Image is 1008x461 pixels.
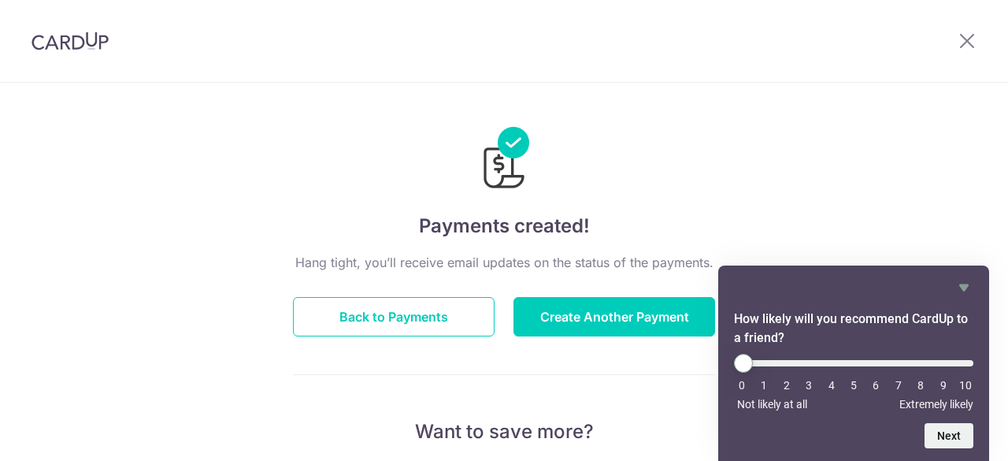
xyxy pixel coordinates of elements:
[824,379,839,392] li: 4
[846,379,862,392] li: 5
[734,354,973,411] div: How likely will you recommend CardUp to a friend? Select an option from 0 to 10, with 0 being Not...
[31,32,109,50] img: CardUp
[513,297,715,336] button: Create Another Payment
[479,127,529,193] img: Payments
[293,297,495,336] button: Back to Payments
[293,419,715,444] p: Want to save more?
[868,379,884,392] li: 6
[925,423,973,448] button: Next question
[936,379,951,392] li: 9
[801,379,817,392] li: 3
[734,310,973,348] h2: How likely will you recommend CardUp to a friend? Select an option from 0 to 10, with 0 being Not...
[734,278,973,448] div: How likely will you recommend CardUp to a friend? Select an option from 0 to 10, with 0 being Not...
[779,379,795,392] li: 2
[734,379,750,392] li: 0
[891,379,906,392] li: 7
[958,379,973,392] li: 10
[293,253,715,272] p: Hang tight, you’ll receive email updates on the status of the payments.
[737,398,807,411] span: Not likely at all
[913,379,928,392] li: 8
[756,379,772,392] li: 1
[954,278,973,297] button: Hide survey
[899,398,973,411] span: Extremely likely
[293,212,715,240] h4: Payments created!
